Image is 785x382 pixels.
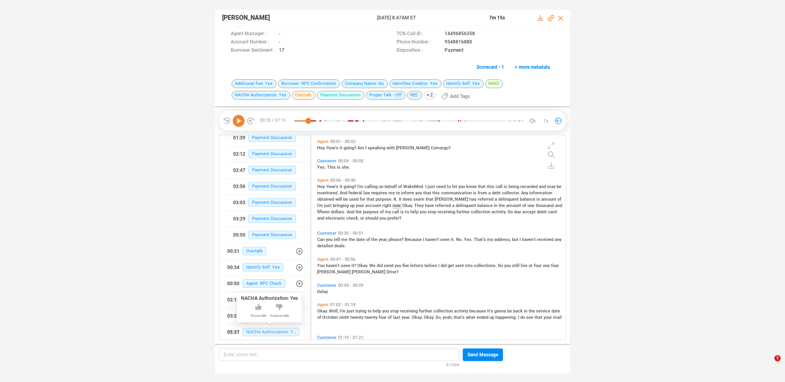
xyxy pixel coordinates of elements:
span: And [347,209,355,215]
span: Comargo? [431,145,450,151]
div: 02:12 [227,294,239,306]
span: This [327,165,337,170]
span: four [551,263,559,268]
span: going? [344,145,357,151]
span: is [473,190,478,196]
span: monitored. [317,190,340,196]
span: balance [477,203,494,208]
span: still [512,263,521,268]
span: Do [508,209,514,215]
span: the [371,237,379,242]
span: information [529,190,552,196]
span: purpose. [376,197,394,202]
span: They [414,203,425,208]
span: - [279,30,280,38]
span: 1 [774,355,781,361]
span: has [469,197,478,202]
span: K. [394,197,399,202]
span: balance [520,197,536,202]
span: and [555,203,562,208]
span: I'm [357,184,364,189]
span: do [520,315,526,320]
span: did [377,263,384,268]
span: this [432,190,441,196]
span: debit [537,209,548,215]
span: stop [428,209,437,215]
span: my [385,209,392,215]
span: Can [317,237,326,242]
span: [DATE] 8:47AM ET [377,14,480,21]
span: because [469,309,487,314]
span: I [423,237,425,242]
span: but [512,237,520,242]
div: 02:56 [233,180,245,193]
span: now. [392,203,402,209]
div: grid [315,137,566,339]
span: of [380,209,385,215]
span: let [452,184,458,189]
span: thousand [536,203,555,208]
span: NACHA Authorization: Yes [243,328,299,336]
span: stop [390,309,400,314]
span: any [555,237,561,242]
span: Payment Discussion [249,134,296,142]
span: is [337,165,342,170]
span: fifteen [317,209,331,215]
span: referred [478,197,495,202]
span: does [403,197,413,202]
span: twenty [364,315,379,320]
span: it. [451,237,456,242]
span: Yes. [317,165,327,170]
span: haven't [326,263,341,268]
span: call [495,184,504,189]
span: the [529,309,536,314]
span: it [340,184,344,189]
span: of [557,197,561,202]
span: to [368,309,373,314]
span: account [365,203,382,208]
span: used [349,197,360,202]
span: you [326,237,334,242]
span: that [426,197,435,202]
div: 03:29 [227,310,239,322]
span: into [465,263,474,268]
span: send [384,263,394,268]
span: Agent Manager : [231,30,275,38]
span: I'm [317,203,324,208]
span: received [537,237,555,242]
span: Okay. [357,263,369,268]
button: 00:50Agent: RPC Check [219,276,310,292]
span: Send Message [467,348,498,361]
span: the [355,209,363,215]
span: I [520,237,522,242]
span: address, [494,237,512,242]
span: to [447,184,452,189]
span: of [522,203,527,208]
span: she. [342,165,350,170]
span: please? [389,237,405,242]
span: October [322,315,339,320]
button: 02:12Payment Discussion [225,146,310,162]
span: 14496856358 [445,30,475,38]
span: inform [401,190,415,196]
span: just [324,203,333,208]
span: obtained [317,197,335,202]
span: this [487,184,495,189]
button: 02:47Payment Discussion [225,162,310,178]
span: Payment Discussion [249,150,296,158]
span: Okay. [412,315,424,320]
span: get [448,263,455,268]
span: I [438,263,441,268]
span: [PERSON_NAME] [222,13,270,23]
span: Yes. [464,237,474,242]
span: Hey. [317,184,327,189]
button: 05:50Payment Discussion [225,227,310,243]
span: Do [498,263,504,268]
span: Disposition : [396,47,441,55]
span: a [495,197,498,202]
span: TCN Call ID : [396,30,441,38]
div: 00:31 [227,245,239,258]
div: 00:34 [227,261,239,274]
span: I [518,315,520,320]
span: the [499,203,506,208]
